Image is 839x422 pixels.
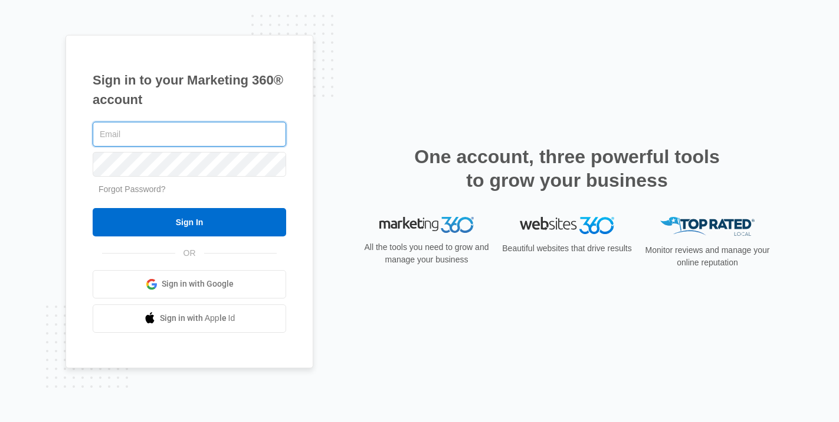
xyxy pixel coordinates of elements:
p: Monitor reviews and manage your online reputation [641,244,774,269]
img: Marketing 360 [379,217,474,233]
img: tab_keywords_by_traffic_grey.svg [117,69,127,78]
a: Sign in with Apple Id [93,304,286,333]
input: Email [93,122,286,147]
div: Domain: [DOMAIN_NAME] [31,31,130,40]
p: Beautiful websites that drive results [501,242,633,255]
p: All the tools you need to grow and manage your business [360,241,493,266]
span: Sign in with Apple Id [160,312,235,324]
img: website_grey.svg [19,31,28,40]
img: logo_orange.svg [19,19,28,28]
a: Forgot Password? [99,184,166,194]
div: v 4.0.25 [33,19,58,28]
img: Top Rated Local [660,217,755,236]
img: Websites 360 [520,217,614,234]
h1: Sign in to your Marketing 360® account [93,70,286,109]
input: Sign In [93,208,286,236]
div: Domain Overview [45,70,106,77]
h2: One account, three powerful tools to grow your business [411,145,723,192]
a: Sign in with Google [93,270,286,298]
div: Keywords by Traffic [130,70,199,77]
span: OR [175,247,204,259]
span: Sign in with Google [162,278,234,290]
img: tab_domain_overview_orange.svg [32,69,41,78]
